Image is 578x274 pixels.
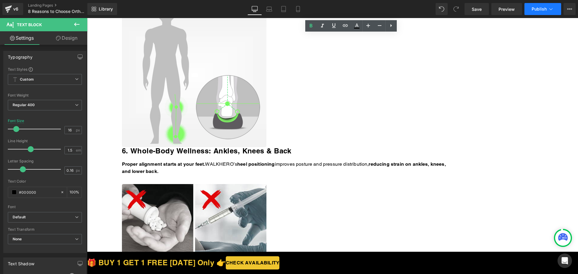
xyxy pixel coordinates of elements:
[13,103,35,107] b: Regular 400
[76,128,81,132] span: px
[13,237,22,241] b: None
[8,139,82,143] div: Line Height
[532,7,547,11] span: Publish
[87,18,578,274] iframe: To enrich screen reader interactions, please activate Accessibility in Grammarly extension settings
[564,3,576,15] button: More
[8,205,82,209] div: Font
[139,238,192,251] a: CHECK AVAILABILITY
[76,148,81,152] span: em
[8,159,82,163] div: Letter Spacing
[8,227,82,232] div: Text Transform
[17,22,42,27] span: Text Block
[28,3,97,8] a: Landing Pages
[8,179,82,183] div: Text Color
[8,258,34,266] div: Text Shadow
[20,77,34,82] b: Custom
[450,3,462,15] button: Redo
[262,3,276,15] a: Laptop
[76,168,81,172] span: px
[8,51,33,60] div: Typography
[558,254,572,268] div: Open Intercom Messenger
[499,6,515,12] span: Preview
[491,3,522,15] a: Preview
[67,187,82,198] div: %
[12,5,20,13] div: v6
[247,3,262,15] a: Desktop
[150,143,188,149] strong: heel positioning
[45,31,89,45] a: Design
[28,9,86,14] span: 8 Reasons to Choose Orthopaedic Slippers
[276,3,291,15] a: Tablet
[87,3,117,15] a: New Library
[19,189,57,195] input: Color
[472,6,482,12] span: Save
[2,3,23,15] a: v6
[291,3,305,15] a: Mobile
[8,93,82,97] div: Font Weight
[139,241,192,248] span: CHECK AVAILABILITY
[99,6,113,12] span: Library
[8,119,24,123] div: Font Size
[13,215,26,220] i: Default
[524,3,561,15] button: Publish
[8,67,82,72] div: Text Styles
[436,3,448,15] button: Undo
